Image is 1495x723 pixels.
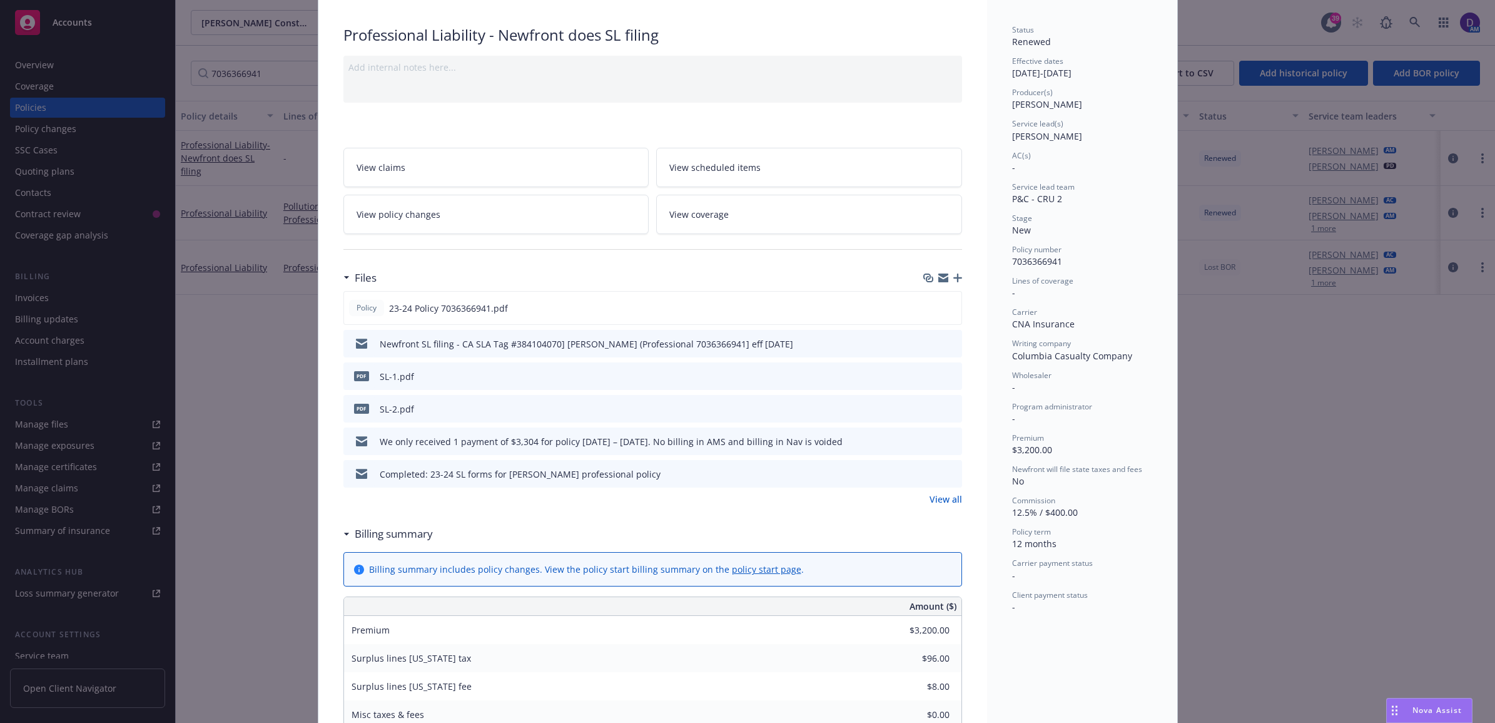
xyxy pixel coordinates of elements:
input: 0.00 [876,677,957,696]
div: Billing summary includes policy changes. View the policy start billing summary on the . [369,563,804,576]
span: No [1012,475,1024,487]
span: Effective dates [1012,56,1063,66]
span: Writing company [1012,338,1071,349]
span: Policy term [1012,526,1051,537]
div: Newfront SL filing - CA SLA Tag #384104070] [PERSON_NAME] (Professional 7036366941] eff [DATE] [380,337,793,351]
span: Service lead(s) [1012,118,1063,129]
button: download file [926,468,936,481]
button: preview file [945,302,956,315]
span: AC(s) [1012,150,1031,161]
a: policy start page [732,563,801,575]
span: Carrier [1012,307,1037,317]
input: 0.00 [876,649,957,668]
div: We only received 1 payment of $3,304 for policy [DATE] – [DATE]. No billing in AMS and billing in... [380,435,843,448]
button: download file [925,302,935,315]
span: New [1012,224,1031,236]
div: [DATE] - [DATE] [1012,56,1152,79]
div: Professional Liability - Newfront does SL filing [343,24,962,46]
span: 12 months [1012,538,1057,550]
button: preview file [946,435,957,448]
div: Drag to move [1387,699,1402,722]
button: preview file [946,468,957,481]
span: pdf [354,404,369,413]
span: 7036366941 [1012,255,1062,267]
a: View claims [343,148,649,187]
a: View policy changes [343,195,649,234]
span: Client payment status [1012,590,1088,600]
div: Files [343,270,377,286]
a: View coverage [656,195,962,234]
span: - [1012,381,1015,393]
button: download file [926,337,936,351]
span: View claims [357,161,405,174]
button: download file [926,403,936,416]
div: Billing summary [343,526,433,542]
span: Status [1012,24,1034,35]
span: Renewed [1012,36,1051,48]
span: Nova Assist [1412,705,1462,715]
span: Newfront will file state taxes and fees [1012,464,1142,474]
button: preview file [946,403,957,416]
span: Wholesaler [1012,370,1052,381]
button: preview file [946,337,957,351]
div: Completed: 23-24 SL forms for [PERSON_NAME] professional policy [380,468,661,481]
div: SL-2.pdf [380,403,414,416]
span: Columbia Casualty Company [1012,350,1132,362]
span: 12.5% / $400.00 [1012,506,1078,518]
span: Policy [354,302,379,314]
button: download file [926,370,936,383]
span: pdf [354,371,369,381]
span: Stage [1012,213,1032,223]
span: [PERSON_NAME] [1012,98,1082,110]
span: P&C - CRU 2 [1012,193,1062,205]
span: Amount ($) [910,600,956,613]
a: View all [930,493,962,506]
span: 23-24 Policy 7036366941.pdf [389,302,508,315]
span: [PERSON_NAME] [1012,130,1082,142]
span: - [1012,570,1015,582]
h3: Files [355,270,377,286]
span: Premium [352,624,390,636]
span: Surplus lines [US_STATE] tax [352,652,471,664]
span: - [1012,162,1015,173]
span: Carrier payment status [1012,558,1093,568]
button: preview file [946,370,957,383]
span: Commission [1012,495,1055,506]
input: 0.00 [876,621,957,640]
span: View coverage [669,208,729,221]
span: Program administrator [1012,401,1092,412]
span: View policy changes [357,208,440,221]
div: SL-1.pdf [380,370,414,383]
h3: Billing summary [355,526,433,542]
span: - [1012,287,1015,299]
span: Policy number [1012,244,1062,255]
div: Add internal notes here... [348,61,957,74]
span: Surplus lines [US_STATE] fee [352,680,472,692]
span: Producer(s) [1012,87,1053,98]
span: - [1012,601,1015,613]
span: Premium [1012,433,1044,443]
span: - [1012,413,1015,424]
button: Nova Assist [1386,698,1472,723]
a: View scheduled items [656,148,962,187]
button: download file [926,435,936,448]
span: View scheduled items [669,161,761,174]
span: Service lead team [1012,182,1075,192]
span: CNA Insurance [1012,318,1075,330]
span: Lines of coverage [1012,275,1073,286]
span: Misc taxes & fees [352,709,424,720]
span: $3,200.00 [1012,444,1052,456]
